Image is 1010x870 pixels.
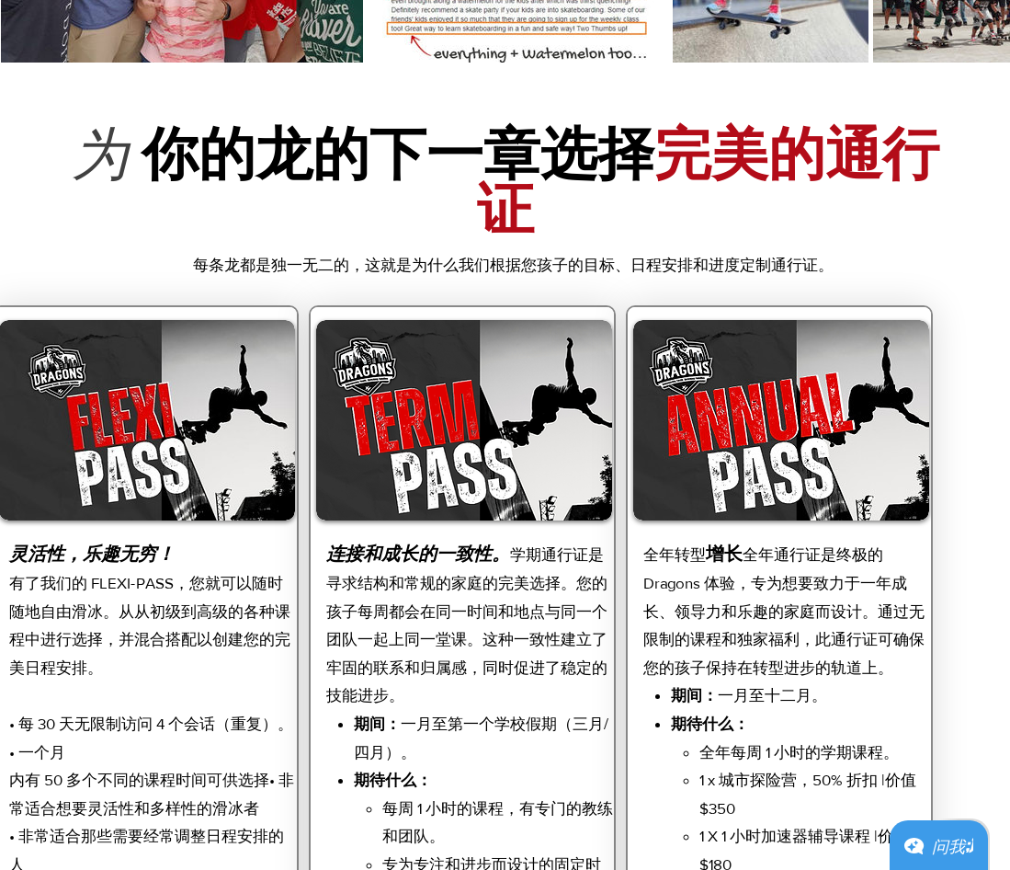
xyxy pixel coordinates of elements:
[671,681,931,710] p: 一月至十二月。
[699,766,932,822] p: 1 x 城市探险营，50% 折扣 |价值 $350
[316,320,612,521] img: DRAGONS-TERM-PASS.png
[326,544,510,564] span: 连接和成长的一致性。
[326,540,615,710] p: 学期通行证是寻求结构和常规的家庭的完美选择。您的孩子每周都会在同一时间和地点与同一个团队一起上同一堂课。这种一致性建立了牢固的联系和归属感，同时促进了稳定的技能进步。
[9,710,298,822] p: • 每 30 天无限制访问 4 个会话（重复）。 • 一个月 内有 50 多个不同的课程时间可供选择• 非常适合想要灵活性和多样性的滑冰者
[59,125,952,235] h2: 为
[382,795,615,851] p: 每周 1 小时的课程，有专门的教练和团队。
[83,251,944,280] p: 每条龙都是独一无二的，这就是为什么我们根据您孩子的目标、日程安排和进度定制通行证。
[354,710,614,766] p: 一月至第一个学校假期（三月/四月）。
[633,320,929,521] img: DRAGONS-ANNUAL-PASS_edited.jpg
[477,120,939,243] span: 完美的通行证
[354,715,401,732] span: 期间：
[9,574,290,676] font: 有了我们的 FLEXI-PASS，您就可以随时随地自由滑冰。从从初级到高级的各种课程中进行选择，并混合搭配以创建您的完美日程安排。
[671,686,718,704] span: 期间：
[932,833,973,859] div: 问我;)
[9,544,175,564] span: 灵活性，乐趣无穷！
[142,120,654,188] span: 你的龙的下一章选择
[354,771,432,788] span: 期待什么：
[699,738,932,767] p: 全年每周 1 小时的学期课程。
[706,544,743,564] span: 增长
[643,540,932,681] p: 全年转型 全年通行证是终极的 Dragons 体验，专为想要致力于一年成长、领导力和乐趣的家庭而设计。通过无限制的课程和独家福利，此通行证可确保您的孩子保持在转型进步的轨道上。
[671,715,749,732] span: 期待什么：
